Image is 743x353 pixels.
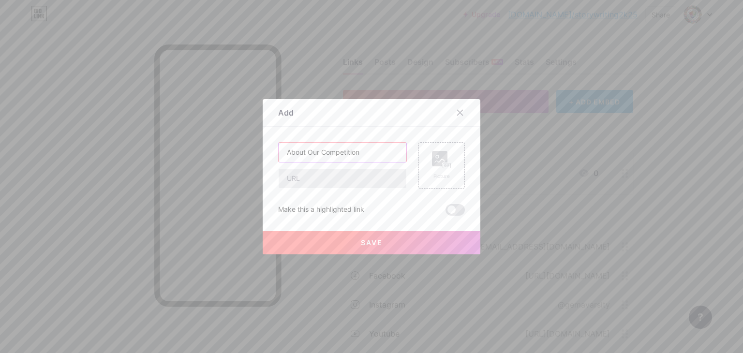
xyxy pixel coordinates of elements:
[279,169,406,188] input: URL
[278,107,294,118] div: Add
[278,204,364,216] div: Make this a highlighted link
[279,143,406,162] input: Title
[263,231,480,254] button: Save
[361,238,383,247] span: Save
[432,173,451,180] div: Picture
